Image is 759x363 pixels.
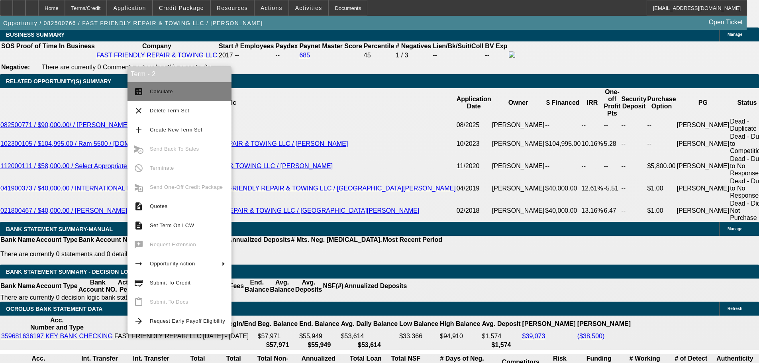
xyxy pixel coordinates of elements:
[621,133,647,155] td: --
[341,316,398,332] th: Avg. Daily Balance
[604,118,621,133] td: --
[677,200,730,222] td: [PERSON_NAME]
[604,155,621,177] td: --
[581,177,603,200] td: 12.61%
[341,341,398,349] th: $53,614
[235,52,239,59] span: --
[621,88,647,118] th: Security Deposit
[35,236,78,244] th: Account Type
[364,52,394,59] div: 45
[150,108,189,114] span: Delete Term Set
[492,200,545,222] td: [PERSON_NAME]
[218,51,233,60] td: 2017
[295,5,322,11] span: Activities
[492,177,545,200] td: [PERSON_NAME]
[78,279,118,294] th: Bank Account NO.
[114,332,202,340] td: FAST FRIENDLY REPAIR LLC
[1,42,15,50] th: SOS
[150,318,225,324] span: Request Early Payoff Eligibility
[677,88,730,118] th: PG
[432,51,484,60] td: --
[257,341,298,349] th: $57,971
[6,226,113,232] span: BANK STATEMENT SUMMARY-MANUAL
[456,88,492,118] th: Application Date
[299,341,339,349] th: $55,949
[522,316,576,332] th: [PERSON_NAME]
[134,125,143,135] mat-icon: add
[150,88,173,94] span: Calculate
[150,222,194,228] span: Set Term On LCW
[545,177,581,200] td: $40,000.00
[113,5,146,11] span: Application
[202,332,256,340] td: [DATE] - [DATE]
[150,280,190,286] span: Submit To Credit
[396,43,431,49] b: # Negatives
[257,316,298,332] th: Beg. Balance
[545,88,581,118] th: $ Financed
[134,278,143,288] mat-icon: credit_score
[35,279,78,294] th: Account Type
[509,51,515,58] img: facebook-icon.png
[577,333,605,339] a: ($38,500)
[677,133,730,155] td: [PERSON_NAME]
[134,202,143,211] mat-icon: request_quote
[344,279,407,294] th: Annualized Deposits
[6,78,111,84] span: RELATED OPPORTUNITY(S) SUMMARY
[728,306,742,311] span: Refresh
[0,185,456,192] a: 041900373 / $40,000.00 / INTERNATIONAL MA025 / Third Party Vendor / FAST FRIENDLY REPAIR & TOWING...
[456,200,492,222] td: 02/2018
[492,118,545,133] td: [PERSON_NAME]
[647,133,677,155] td: --
[647,200,677,222] td: $1.00
[227,236,290,244] th: Annualized Deposits
[522,333,545,339] a: $39,073
[621,155,647,177] td: --
[269,279,294,294] th: Avg. Balance
[159,5,204,11] span: Credit Package
[42,64,211,71] span: There are currently 0 Comments entered on this opportunity
[153,0,210,16] button: Credit Package
[621,200,647,222] td: --
[235,43,274,49] b: # Employees
[706,16,746,29] a: Open Ticket
[6,31,65,38] span: BUSINESS SUMMARY
[150,127,202,133] span: Create New Term Set
[621,177,647,200] td: --
[677,177,730,200] td: [PERSON_NAME]
[0,251,442,258] p: There are currently 0 statements and 0 details entered on this opportunity
[0,163,333,169] a: 112000111 / $58,000.00 / Select Appropriate Vendor / FAST FRIENDLY REPAIR & TOWING LLC / [PERSON_...
[134,106,143,116] mat-icon: clear
[142,43,171,49] b: Company
[728,227,742,231] span: Manage
[433,43,483,49] b: Lien/Bk/Suit/Coll
[581,155,603,177] td: --
[604,177,621,200] td: -5.51
[275,43,298,49] b: Paydex
[647,118,677,133] td: --
[134,259,143,269] mat-icon: arrow_right_alt
[96,52,217,59] a: FAST FRIENDLY REPAIR & TOWING LLC
[0,140,348,147] a: 102300105 / $104,995.00 / Ram 5500 / [DOMAIN_NAME] / FAST FRIENDLY REPAIR & TOWING LLC / [PERSON_...
[439,332,481,340] td: $94,910
[581,133,603,155] td: 10.16%
[211,0,254,16] button: Resources
[481,332,521,340] td: $1,574
[295,279,323,294] th: Avg. Deposits
[134,316,143,326] mat-icon: arrow_forward
[134,221,143,230] mat-icon: description
[0,207,419,214] a: 021800467 / $40,000.00 / [PERSON_NAME] / Pre-approval / FAST FRIENDLY REPAIR & TOWING LLC / [GEOG...
[229,279,244,294] th: Fees
[1,333,113,339] a: 359681636197 KEY BANK CHECKING
[439,316,481,332] th: High Balance
[244,279,269,294] th: End. Balance
[341,332,398,340] td: $53,614
[217,5,248,11] span: Resources
[289,0,328,16] button: Activities
[647,88,677,118] th: Purchase Option
[647,155,677,177] td: $5,800.00
[604,88,621,118] th: One-off Profit Pts
[299,43,362,49] b: Paynet Master Score
[382,236,443,244] th: Most Recent Period
[291,236,382,244] th: # Mts. Neg. [MEDICAL_DATA].
[299,316,339,332] th: End. Balance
